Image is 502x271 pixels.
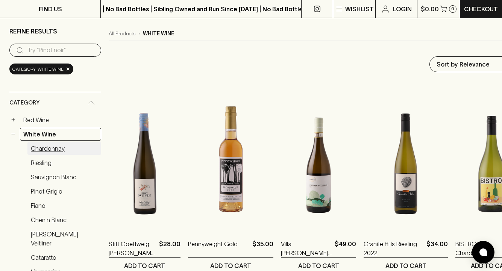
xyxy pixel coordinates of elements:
button: − [9,130,17,138]
a: Riesling [27,156,101,169]
p: $28.00 [159,239,180,257]
p: ADD TO CART [210,261,251,270]
p: ADD TO CART [124,261,165,270]
a: Pennyweight Gold [188,239,238,257]
span: Category [9,98,39,107]
p: white wine [143,30,174,38]
p: Refine Results [9,27,57,36]
p: 0 [451,7,454,11]
img: Granite Hills Riesling 2022 [364,97,448,228]
p: $49.00 [335,239,356,257]
p: $35.00 [252,239,273,257]
p: $34.00 [426,239,448,257]
p: ADD TO CART [298,261,339,270]
p: ADD TO CART [385,261,426,270]
p: Wishlist [345,5,374,14]
span: Category: white wine [12,65,64,73]
a: Sauvignon Blanc [27,171,101,183]
a: Chenin Blanc [27,213,101,226]
a: [PERSON_NAME] Veltliner [27,228,101,250]
p: › [138,30,140,38]
p: Checkout [464,5,498,14]
a: Cataratto [27,251,101,264]
div: Category [9,92,101,114]
a: Stift Goettweig [PERSON_NAME] Veltliner Messwein 2021 [109,239,156,257]
span: × [66,65,70,73]
a: Pinot Grigio [27,185,101,198]
a: Fiano [27,199,101,212]
p: Login [393,5,412,14]
a: All Products [109,30,135,38]
p: FIND US [39,5,62,14]
a: Villa [PERSON_NAME] [PERSON_NAME] [PERSON_NAME] 2022 [281,239,332,257]
img: bubble-icon [479,248,487,256]
a: Granite Hills Riesling 2022 [364,239,423,257]
a: Red Wine [20,114,101,126]
img: Stift Goettweig Grüner Veltliner Messwein 2021 [109,97,180,228]
button: + [9,116,17,124]
p: Sort by Relevance [437,60,490,69]
img: Villa Raiano Fiano de Avellino 2022 [281,97,356,228]
a: White Wine [20,128,101,141]
input: Try “Pinot noir” [27,44,95,56]
p: $0.00 [421,5,439,14]
a: Chardonnay [27,142,101,155]
img: Pennyweight Gold [188,97,273,228]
